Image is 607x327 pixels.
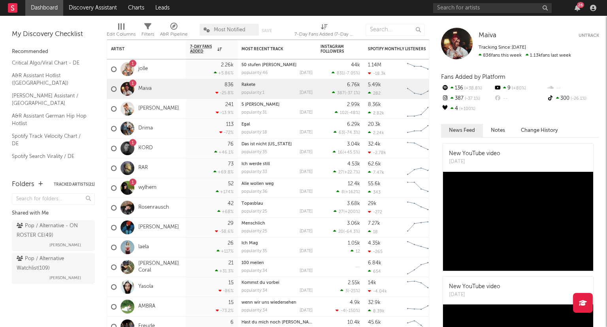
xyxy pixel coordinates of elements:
div: Hast du mich noch lieb? [241,320,313,325]
svg: Chart title [403,277,439,297]
div: [DATE] [300,150,313,154]
span: 27 [339,210,343,214]
div: Shared with Me [12,209,95,218]
div: -58.6 % [215,229,234,234]
div: 3.06k [347,221,360,226]
span: +45.5 % [344,150,359,155]
div: [DATE] [300,308,313,313]
span: 7-Day Fans Added [190,44,215,54]
a: Kommst du vorbei [241,281,279,285]
div: ( ) [332,90,360,95]
input: Search for folders... [12,193,95,205]
div: 32.4k [368,142,381,147]
div: 836 [224,82,234,87]
svg: Chart title [403,198,439,218]
a: Topasblau [241,202,263,206]
span: +100 % [458,107,475,111]
div: Topasblau [241,202,313,206]
div: Instagram Followers [320,44,348,54]
span: 3 [345,289,348,293]
a: AMBRA [138,303,155,310]
div: ( ) [334,209,360,214]
div: 10.4k [347,320,360,325]
div: 62.6k [368,162,381,167]
a: Ich werde still [241,162,270,166]
a: Pop / Alternative - ON ROSTER CE(49)[PERSON_NAME] [12,220,95,251]
a: 50 stufen [PERSON_NAME] [241,63,296,67]
div: popularity: 36 [241,190,268,194]
div: -- [547,83,599,93]
div: 50 stufen grau [241,63,313,67]
div: -25.8 % [215,90,234,95]
div: Pop / Alternative - ON ROSTER CE ( 49 ) [17,221,88,240]
div: Spotify Monthly Listeners [368,47,427,51]
a: Rakete [241,83,255,87]
input: Search... [366,24,425,36]
span: [PERSON_NAME] [49,273,81,283]
div: Alle wollen weg [241,182,313,186]
div: 12.4k [348,181,360,186]
div: ( ) [340,288,360,293]
div: Pop / Alternative Watchlist ( 109 ) [17,254,88,273]
svg: Chart title [403,297,439,317]
span: 8 [341,190,344,194]
button: Notes [483,124,513,137]
div: 6 [230,320,234,325]
a: KORD [138,145,153,152]
svg: Chart title [403,178,439,198]
div: 300 [547,93,599,104]
div: 18 [368,229,378,234]
button: Tracked Artists(21) [54,183,95,186]
span: Most Notified [214,27,245,32]
div: +31.3 % [215,268,234,274]
span: 27 [338,170,343,175]
div: [DATE] [449,291,500,299]
div: 387 [441,93,494,104]
div: wenn wir uns wiedersehen [241,300,313,305]
div: 55.6k [368,181,381,186]
div: 654 [368,269,381,274]
svg: Chart title [403,99,439,119]
a: Hast du mich noch [PERSON_NAME]? [241,320,318,325]
div: [DATE] [300,269,313,273]
span: +200 % [345,210,359,214]
span: +38.8 % [463,86,482,91]
div: popularity: 46 [241,71,268,75]
span: -64.3 % [345,230,359,234]
div: A&R Pipeline [160,20,188,43]
a: Drima [138,125,153,132]
svg: Chart title [403,79,439,99]
div: 29k [368,201,377,206]
div: -- [494,93,546,104]
button: Save [262,29,272,33]
div: ( ) [336,308,360,313]
div: 7.27k [368,221,380,226]
div: [DATE] [300,170,313,174]
div: -72 % [219,130,234,135]
div: popularity: 33 [241,170,267,174]
div: New YouTube video [449,283,500,291]
div: 20.3k [368,122,381,127]
div: 9 [494,83,546,93]
div: 32.9k [368,300,381,305]
span: -74.3 % [345,131,359,135]
a: Pop / Alternative Watchlist(109)[PERSON_NAME] [12,253,95,284]
div: 4.9k [350,300,360,305]
div: 282 [368,91,381,96]
a: Egal [241,122,250,127]
span: -37.1 % [346,91,359,95]
div: [DATE] [449,158,500,166]
div: 29 [228,221,234,226]
div: ( ) [335,110,360,115]
div: [DATE] [300,229,313,234]
div: 8.39k [368,308,385,314]
div: [DATE] [300,209,313,214]
a: Alle wollen weg [241,182,274,186]
div: Filters [141,20,154,43]
div: ( ) [336,189,360,194]
div: A&R Pipeline [160,30,188,39]
div: popularity: 34 [241,308,268,313]
button: News Feed [441,124,483,137]
input: Search for artists [433,3,552,13]
div: ( ) [334,130,360,135]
